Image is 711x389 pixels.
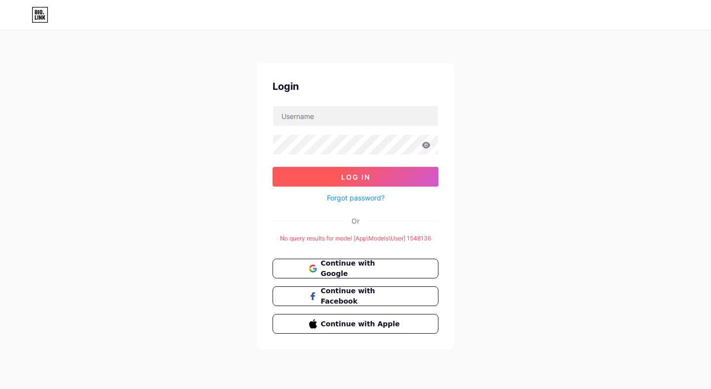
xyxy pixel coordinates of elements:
button: Log In [273,167,438,187]
div: No query results for model [App\Models\User] 1548136 [273,234,438,243]
span: Log In [341,173,370,181]
button: Continue with Apple [273,314,438,334]
button: Continue with Google [273,259,438,278]
div: Or [352,216,359,226]
span: Continue with Google [321,258,402,279]
input: Username [273,106,438,126]
span: Continue with Apple [321,319,402,329]
button: Continue with Facebook [273,286,438,306]
a: Forgot password? [327,193,385,203]
span: Continue with Facebook [321,286,402,307]
div: Login [273,79,438,94]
